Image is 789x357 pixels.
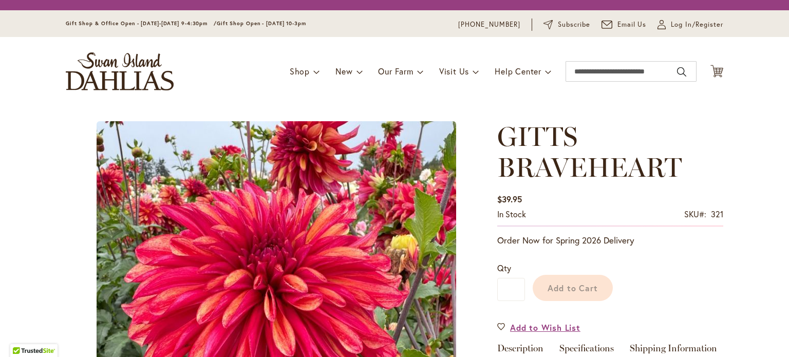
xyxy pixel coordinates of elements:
[671,20,723,30] span: Log In/Register
[497,209,526,219] span: In stock
[217,20,306,27] span: Gift Shop Open - [DATE] 10-3pm
[558,20,590,30] span: Subscribe
[290,66,310,77] span: Shop
[458,20,520,30] a: [PHONE_NUMBER]
[497,322,580,333] a: Add to Wish List
[684,209,706,219] strong: SKU
[497,209,526,220] div: Availability
[378,66,413,77] span: Our Farm
[497,194,522,204] span: $39.95
[657,20,723,30] a: Log In/Register
[497,120,682,183] span: GITTS BRAVEHEART
[66,52,174,90] a: store logo
[711,209,723,220] div: 321
[495,66,541,77] span: Help Center
[617,20,647,30] span: Email Us
[66,20,217,27] span: Gift Shop & Office Open - [DATE]-[DATE] 9-4:30pm /
[543,20,590,30] a: Subscribe
[439,66,469,77] span: Visit Us
[497,234,723,247] p: Order Now for Spring 2026 Delivery
[497,262,511,273] span: Qty
[510,322,580,333] span: Add to Wish List
[335,66,352,77] span: New
[602,20,647,30] a: Email Us
[677,64,686,80] button: Search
